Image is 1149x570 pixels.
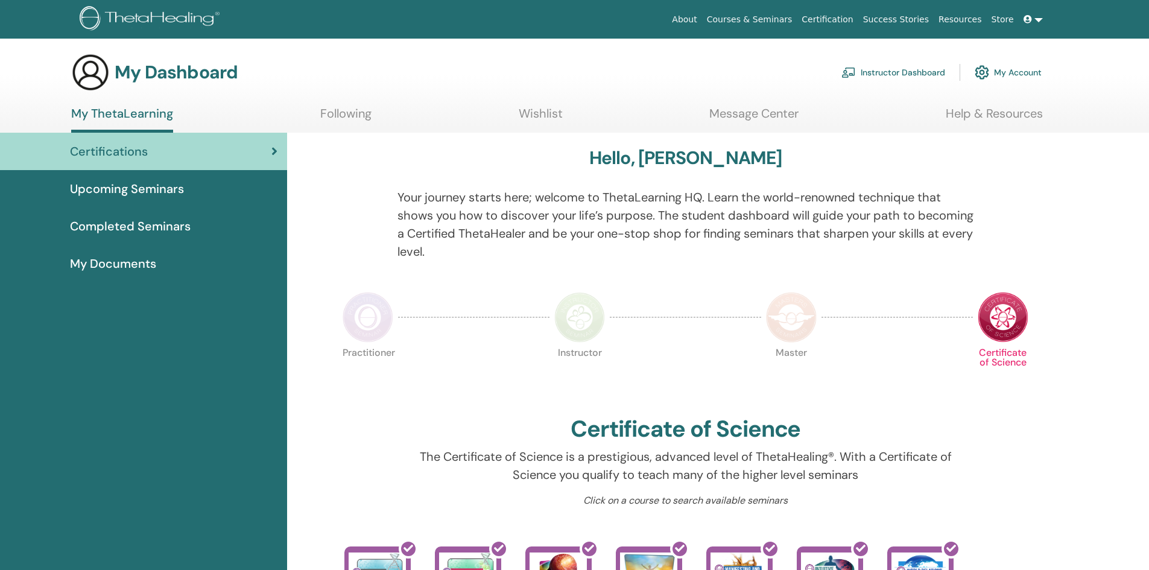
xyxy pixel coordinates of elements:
span: Upcoming Seminars [70,180,184,198]
p: Practitioner [343,348,393,399]
img: logo.png [80,6,224,33]
a: Instructor Dashboard [841,59,945,86]
a: Resources [934,8,987,31]
span: Certifications [70,142,148,160]
img: chalkboard-teacher.svg [841,67,856,78]
a: About [667,8,701,31]
p: Click on a course to search available seminars [397,493,973,508]
a: Message Center [709,106,799,130]
a: My Account [975,59,1042,86]
a: Certification [797,8,858,31]
a: My ThetaLearning [71,106,173,133]
span: Completed Seminars [70,217,191,235]
a: Store [987,8,1019,31]
img: Instructor [554,292,605,343]
a: Success Stories [858,8,934,31]
p: Certificate of Science [978,348,1028,399]
p: Your journey starts here; welcome to ThetaLearning HQ. Learn the world-renowned technique that sh... [397,188,973,261]
p: The Certificate of Science is a prestigious, advanced level of ThetaHealing®. With a Certificate ... [397,448,973,484]
p: Master [766,348,817,399]
h3: Hello, [PERSON_NAME] [589,147,782,169]
img: generic-user-icon.jpg [71,53,110,92]
p: Instructor [554,348,605,399]
a: Courses & Seminars [702,8,797,31]
img: cog.svg [975,62,989,83]
span: My Documents [70,255,156,273]
img: Practitioner [343,292,393,343]
h3: My Dashboard [115,62,238,83]
h2: Certificate of Science [571,416,801,443]
a: Following [320,106,372,130]
a: Wishlist [519,106,563,130]
a: Help & Resources [946,106,1043,130]
img: Certificate of Science [978,292,1028,343]
img: Master [766,292,817,343]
